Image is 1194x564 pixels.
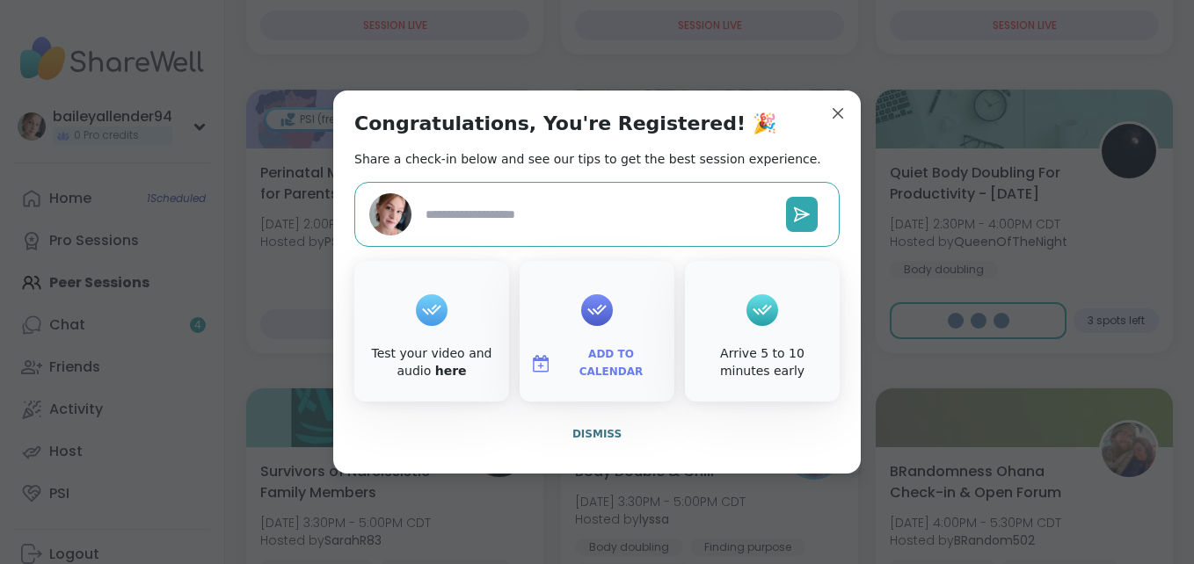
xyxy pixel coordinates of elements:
a: here [435,364,467,378]
div: Arrive 5 to 10 minutes early [688,345,836,380]
h1: Congratulations, You're Registered! 🎉 [354,112,776,136]
img: ShareWell Logomark [530,353,551,374]
div: Test your video and audio [358,345,506,380]
span: Add to Calendar [558,346,664,380]
button: Dismiss [354,416,840,452]
button: Add to Calendar [523,345,671,382]
span: Dismiss [572,428,622,440]
h2: Share a check-in below and see our tips to get the best session experience. [354,150,821,168]
img: baileyallender94 [369,193,411,235]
